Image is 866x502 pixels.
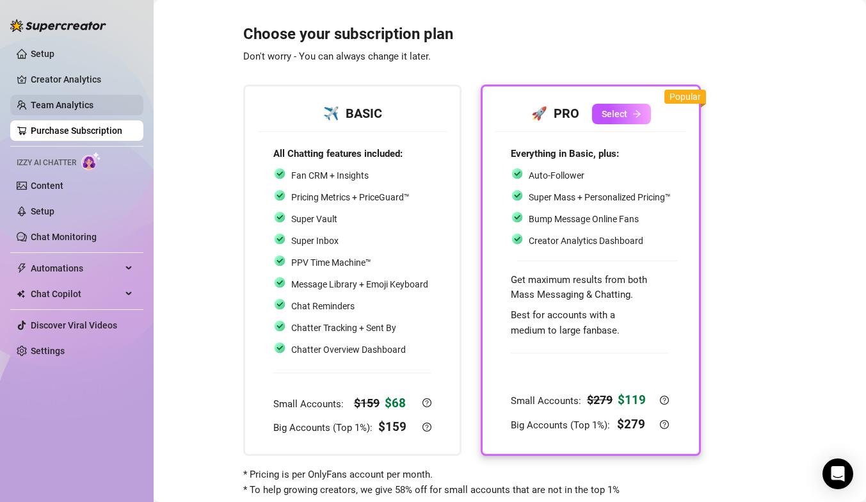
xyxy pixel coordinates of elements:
span: Chat Reminders [291,301,355,311]
span: Big Accounts (Top 1%): [511,419,613,431]
img: svg%3e [273,232,286,245]
a: Chat Monitoring [31,232,97,242]
img: svg%3e [273,298,286,311]
span: Pricing Metrics + PriceGuard™ [291,192,410,202]
strong: $ 159 [354,396,380,410]
strong: $ 159 [378,419,406,434]
a: Purchase Subscription [31,125,122,136]
span: PPV Time Machine™ [291,257,371,268]
a: Setup [31,49,54,59]
span: Super Vault [291,214,337,224]
img: svg%3e [511,232,524,245]
a: Content [31,181,63,191]
img: svg%3e [511,167,524,180]
strong: $ 279 [587,393,613,407]
span: * Pricing is per OnlyFans account per month. * To help growing creators, we give 58% off for smal... [243,469,620,496]
img: Chat Copilot [17,289,25,298]
strong: 🚀 PRO [531,106,579,121]
span: Message Library + Emoji Keyboard [291,279,428,289]
img: svg%3e [273,276,286,289]
a: Creator Analytics [31,69,133,90]
strong: $ 119 [618,393,646,407]
span: Bump Message Online Fans [529,214,639,224]
span: Small Accounts: [511,395,584,407]
img: AI Chatter [81,152,101,170]
a: Team Analytics [31,100,93,110]
span: Big Accounts (Top 1%): [273,422,375,433]
span: Don't worry - You can always change it later. [243,51,431,62]
strong: All Chatting features included: [273,148,403,159]
span: Izzy AI Chatter [17,157,76,169]
img: svg%3e [273,189,286,202]
strong: $ 68 [385,396,406,410]
span: question-circle [660,396,669,405]
span: Select [602,109,627,119]
span: Chatter Tracking + Sent By [291,323,396,333]
strong: ✈️ BASIC [323,106,382,121]
a: Setup [31,206,54,216]
span: question-circle [422,423,431,432]
span: Small Accounts: [273,398,346,410]
button: Selectarrow-right [592,104,651,124]
span: thunderbolt [17,263,27,273]
span: Chatter Overview Dashboard [291,344,406,355]
img: logo-BBDzfeDw.svg [10,19,106,32]
span: Automations [31,258,122,279]
span: arrow-right [632,109,641,118]
img: svg%3e [273,341,286,354]
strong: Everything in Basic, plus: [511,148,619,159]
span: Creator Analytics Dashboard [529,236,643,246]
span: Get maximum results from both Mass Messaging & Chatting. [511,274,647,301]
span: question-circle [422,398,431,407]
img: svg%3e [273,254,286,267]
img: svg%3e [273,320,286,332]
h3: Choose your subscription plan [243,24,701,65]
span: Auto-Follower [529,170,584,181]
img: svg%3e [511,211,524,223]
a: Settings [31,346,65,356]
span: Fan CRM + Insights [291,170,369,181]
img: svg%3e [273,167,286,180]
strong: $ 279 [617,417,645,432]
span: question-circle [660,420,669,429]
span: Super Inbox [291,236,339,246]
div: Open Intercom Messenger [822,458,853,489]
a: Discover Viral Videos [31,320,117,330]
img: svg%3e [273,211,286,223]
span: Super Mass + Personalized Pricing™ [529,192,671,202]
span: Popular [670,92,701,102]
img: svg%3e [511,189,524,202]
span: Chat Copilot [31,284,122,304]
span: Best for accounts with a medium to large fanbase. [511,309,620,336]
